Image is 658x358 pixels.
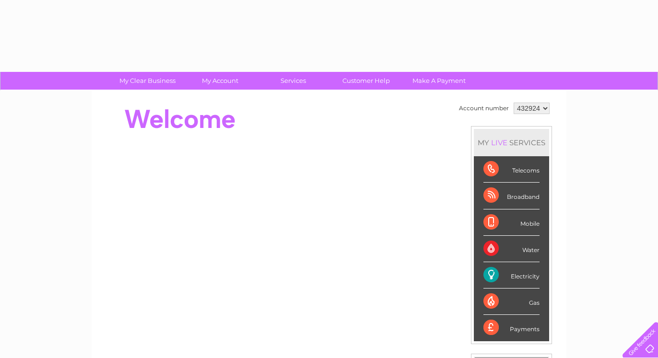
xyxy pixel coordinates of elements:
[254,72,333,90] a: Services
[457,100,511,116] td: Account number
[483,289,540,315] div: Gas
[483,315,540,341] div: Payments
[108,72,187,90] a: My Clear Business
[483,262,540,289] div: Electricity
[483,209,540,236] div: Mobile
[327,72,406,90] a: Customer Help
[483,236,540,262] div: Water
[474,129,549,156] div: MY SERVICES
[489,138,509,147] div: LIVE
[483,156,540,183] div: Telecoms
[399,72,479,90] a: Make A Payment
[483,183,540,209] div: Broadband
[181,72,260,90] a: My Account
